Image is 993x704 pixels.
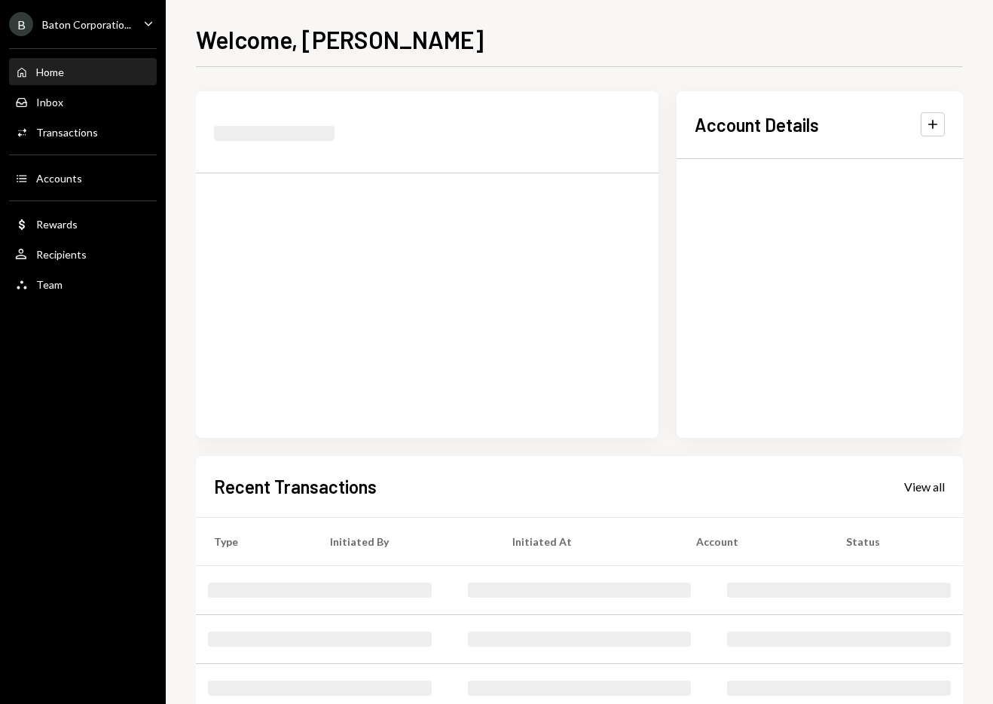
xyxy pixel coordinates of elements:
[9,12,33,36] div: B
[36,126,98,139] div: Transactions
[42,18,131,31] div: Baton Corporatio...
[9,88,157,115] a: Inbox
[9,58,157,85] a: Home
[36,172,82,185] div: Accounts
[828,517,963,565] th: Status
[312,517,494,565] th: Initiated By
[9,210,157,237] a: Rewards
[36,248,87,261] div: Recipients
[9,271,157,298] a: Team
[36,96,63,109] div: Inbox
[9,118,157,145] a: Transactions
[36,278,63,291] div: Team
[214,474,377,499] h2: Recent Transactions
[9,164,157,191] a: Accounts
[196,24,484,54] h1: Welcome, [PERSON_NAME]
[9,240,157,268] a: Recipients
[904,479,945,494] div: View all
[695,112,819,137] h2: Account Details
[36,218,78,231] div: Rewards
[494,517,678,565] th: Initiated At
[678,517,829,565] th: Account
[36,66,64,78] div: Home
[904,478,945,494] a: View all
[196,517,312,565] th: Type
